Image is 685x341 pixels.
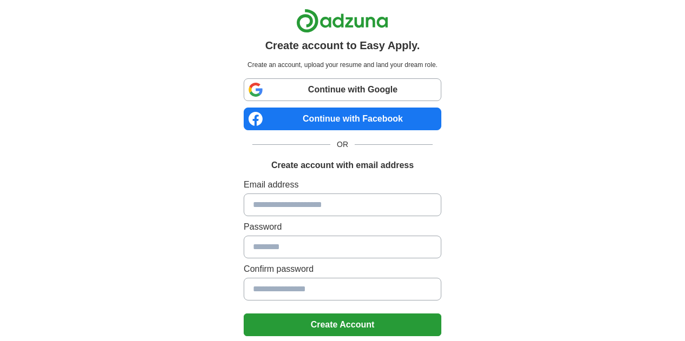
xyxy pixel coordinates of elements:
span: OR [330,139,355,150]
p: Create an account, upload your resume and land your dream role. [246,60,439,70]
h1: Create account to Easy Apply. [265,37,420,54]
label: Confirm password [244,263,441,276]
img: Adzuna logo [296,9,388,33]
h1: Create account with email address [271,159,414,172]
a: Continue with Facebook [244,108,441,130]
label: Email address [244,178,441,191]
a: Continue with Google [244,78,441,101]
label: Password [244,220,441,233]
button: Create Account [244,313,441,336]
